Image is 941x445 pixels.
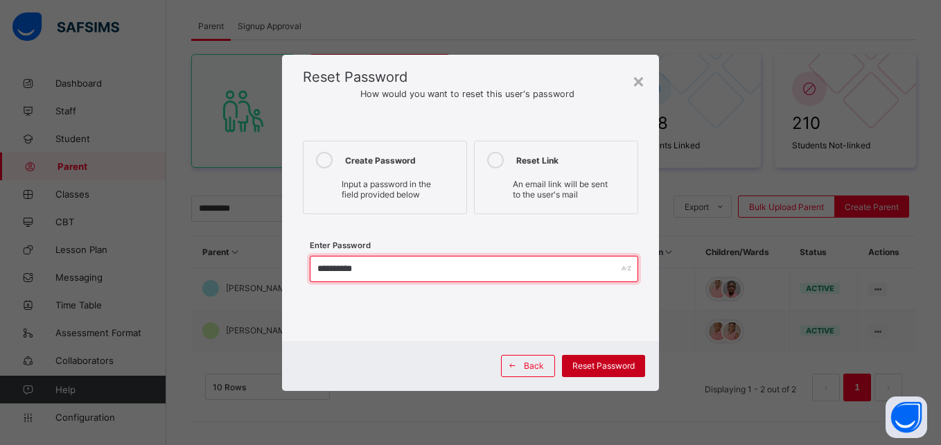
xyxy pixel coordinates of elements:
[516,152,631,168] div: Reset Link
[632,69,645,92] div: ×
[342,179,431,200] span: Input a password in the field provided below
[886,396,927,438] button: Open asap
[345,152,459,168] div: Create Password
[513,179,608,200] span: An email link will be sent to the user's mail
[524,360,544,371] span: Back
[572,360,635,371] span: Reset Password
[310,241,371,250] label: Enter Password
[303,69,407,85] span: Reset Password
[303,89,637,99] span: How would you want to reset this user's password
